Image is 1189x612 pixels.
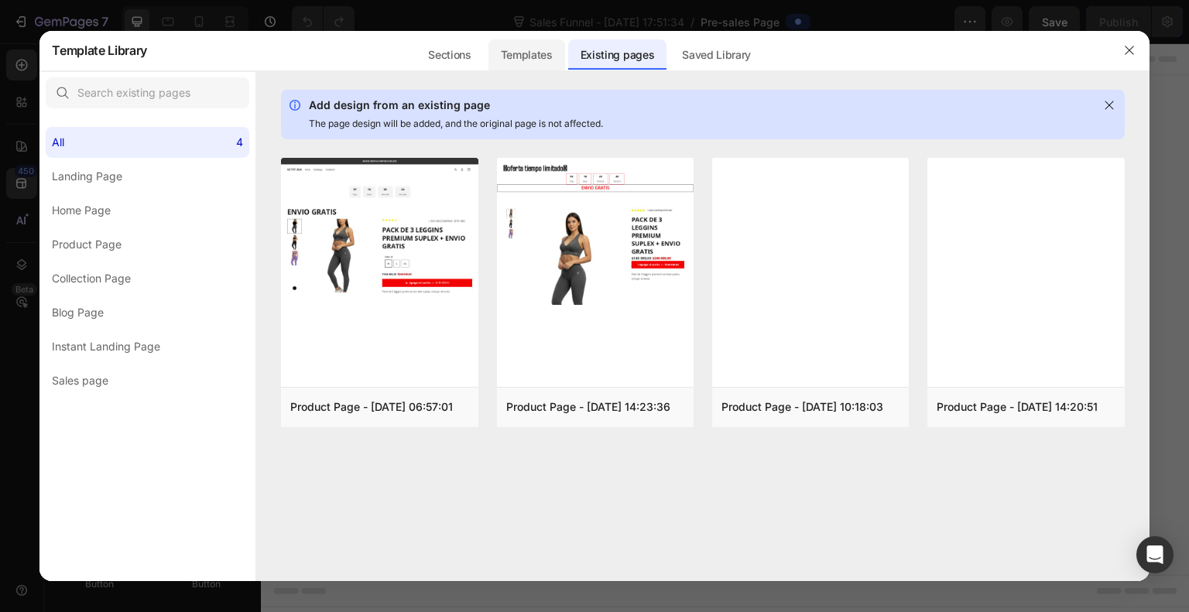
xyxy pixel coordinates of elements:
img: -products-pack-3-leggins-premium-topviewgp-template-582981782844998296_portrait.jpg [497,158,694,306]
div: Product Page - [DATE] 14:20:51 [937,398,1098,416]
div: Start with Generating from URL or image [361,406,569,419]
img: -products-f09f8fb7efb88f-camiseta-hombre-secado-rapido-gf-activewearviewgp-template-5840964867787... [281,158,478,306]
div: Landing Page [52,167,122,186]
div: 4 [236,133,243,152]
div: Sales page [52,371,108,390]
h2: Template Library [52,30,147,70]
div: Blog Page [52,303,104,322]
div: Instant Landing Page [52,337,160,356]
div: Sections [416,39,483,70]
button: Use existing page designs [307,320,483,350]
div: Existing pages [568,39,667,70]
button: Explore templates [492,320,623,350]
div: Saved Library [670,39,763,70]
div: Open Intercom Messenger [1136,536,1174,573]
div: Home Page [52,201,111,220]
input: Search existing pages [46,77,249,108]
div: Templates [488,39,565,70]
div: Product Page - [DATE] 06:57:01 [290,398,453,416]
div: The page design will be added, and the original page is not affected. [309,115,1094,133]
div: Collection Page [52,269,131,288]
div: Product Page [52,235,122,254]
div: All [52,133,64,152]
div: Product Page - [DATE] 14:23:36 [506,398,670,416]
div: Start building with Sections/Elements or [348,289,582,307]
div: Add design from an existing page [309,96,1094,115]
div: Product Page - [DATE] 10:18:03 [721,398,883,416]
